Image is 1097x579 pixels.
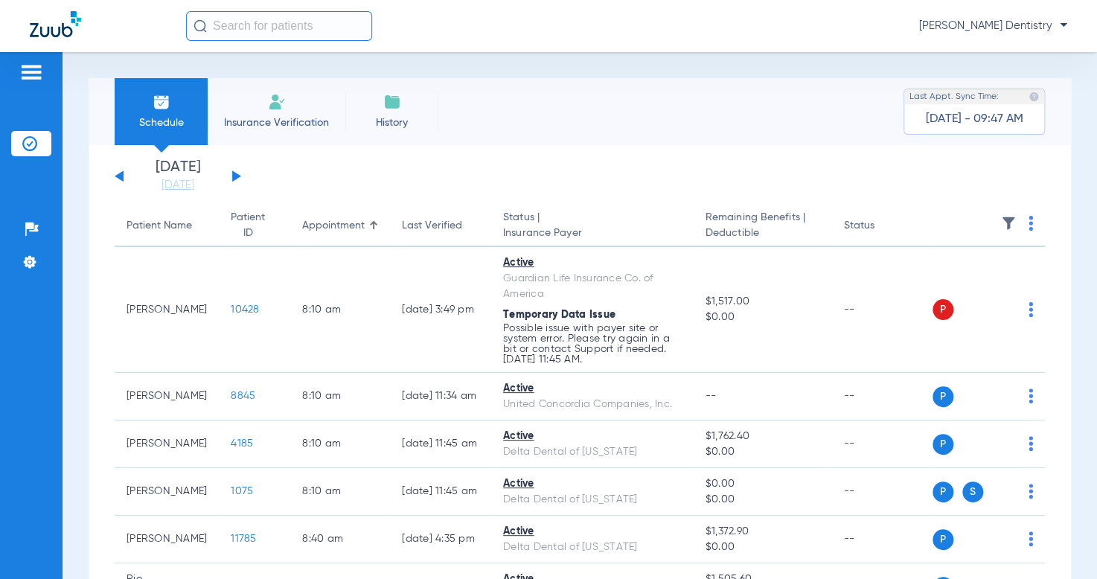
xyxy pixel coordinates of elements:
td: 8:10 AM [290,468,390,516]
span: [DATE] - 09:47 AM [926,112,1023,127]
span: -- [706,391,717,401]
span: Temporary Data Issue [503,310,615,320]
div: Active [503,255,682,271]
img: History [383,93,401,111]
div: Appointment [302,218,365,234]
td: [DATE] 11:45 AM [390,468,491,516]
span: 4185 [231,438,253,449]
span: P [933,386,953,407]
td: [PERSON_NAME] [115,373,219,420]
span: Last Appt. Sync Time: [909,89,999,104]
div: Patient ID [231,210,278,241]
td: [PERSON_NAME] [115,468,219,516]
span: $0.00 [706,476,820,492]
td: [PERSON_NAME] [115,516,219,563]
span: P [933,482,953,502]
div: Last Verified [402,218,479,234]
td: [PERSON_NAME] [115,420,219,468]
div: Active [503,381,682,397]
span: $0.00 [706,492,820,508]
span: Schedule [126,115,196,130]
span: 11785 [231,534,256,544]
div: United Concordia Companies, Inc. [503,397,682,412]
span: 1075 [231,486,253,496]
td: 8:10 AM [290,420,390,468]
th: Status | [491,205,694,247]
p: Possible issue with payer site or system error. Please try again in a bit or contact Support if n... [503,323,682,365]
img: group-dot-blue.svg [1029,216,1033,231]
span: S [962,482,983,502]
td: [DATE] 11:34 AM [390,373,491,420]
span: Insurance Payer [503,225,682,241]
img: group-dot-blue.svg [1029,484,1033,499]
td: 8:10 AM [290,247,390,373]
div: Delta Dental of [US_STATE] [503,444,682,460]
span: History [356,115,427,130]
div: Delta Dental of [US_STATE] [503,540,682,555]
span: Deductible [706,225,820,241]
div: Last Verified [402,218,462,234]
div: Patient Name [127,218,192,234]
div: Guardian Life Insurance Co. of America [503,271,682,302]
li: [DATE] [133,160,223,193]
div: Delta Dental of [US_STATE] [503,492,682,508]
span: $1,517.00 [706,294,820,310]
td: -- [832,247,933,373]
span: $0.00 [706,444,820,460]
th: Remaining Benefits | [694,205,832,247]
span: $1,372.90 [706,524,820,540]
img: Search Icon [194,19,207,33]
img: last sync help info [1029,92,1039,102]
td: -- [832,420,933,468]
span: [PERSON_NAME] Dentistry [919,19,1067,33]
div: Active [503,524,682,540]
span: 8845 [231,391,255,401]
td: -- [832,468,933,516]
td: -- [832,516,933,563]
img: group-dot-blue.svg [1029,436,1033,451]
img: group-dot-blue.svg [1029,302,1033,317]
td: [DATE] 3:49 PM [390,247,491,373]
span: 10428 [231,304,259,315]
td: [PERSON_NAME] [115,247,219,373]
img: hamburger-icon [19,63,43,81]
div: Appointment [302,218,378,234]
div: Active [503,476,682,492]
td: 8:40 AM [290,516,390,563]
div: Patient ID [231,210,265,241]
span: P [933,299,953,320]
a: [DATE] [133,178,223,193]
span: $0.00 [706,540,820,555]
span: P [933,529,953,550]
div: Active [503,429,682,444]
img: Zuub Logo [30,11,81,37]
span: $0.00 [706,310,820,325]
div: Patient Name [127,218,207,234]
img: filter.svg [1001,216,1016,231]
th: Status [832,205,933,247]
td: -- [832,373,933,420]
img: Manual Insurance Verification [268,93,286,111]
span: Insurance Verification [219,115,334,130]
td: 8:10 AM [290,373,390,420]
td: [DATE] 11:45 AM [390,420,491,468]
span: $1,762.40 [706,429,820,444]
img: Schedule [153,93,170,111]
span: P [933,434,953,455]
img: group-dot-blue.svg [1029,388,1033,403]
input: Search for patients [186,11,372,41]
td: [DATE] 4:35 PM [390,516,491,563]
iframe: Chat Widget [1023,508,1097,579]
